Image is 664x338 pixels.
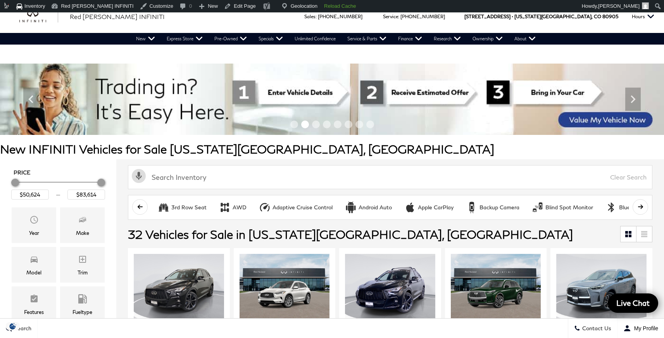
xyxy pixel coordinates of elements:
div: AWD [219,202,231,213]
a: Specials [253,33,289,45]
a: Pre-Owned [209,33,253,45]
span: Year [29,213,39,229]
div: FueltypeFueltype [60,286,105,322]
a: [PHONE_NUMBER] [400,14,445,19]
input: Maximum [67,190,105,200]
span: Make [78,213,87,229]
div: 3rd Row Seat [171,204,207,211]
div: Make [76,229,89,237]
img: 2026 INFINITI QX60 LUXE AWD [451,254,541,321]
button: scroll right [633,199,648,215]
input: Search Inventory [128,165,652,189]
div: Backup Camera [479,204,519,211]
span: Go to slide 2 [301,121,309,128]
img: INFINITI [19,10,58,23]
div: MakeMake [60,207,105,243]
a: Ownership [467,33,509,45]
span: Trim [78,253,87,268]
div: Android Auto [345,202,357,213]
img: 2025 INFINITI QX50 LUXE AWD [240,254,330,321]
div: Backup Camera [466,202,478,213]
span: Go to slide 3 [312,121,320,128]
div: Android Auto [359,204,392,211]
span: Red [PERSON_NAME] INFINITI [70,13,165,20]
span: Go to slide 7 [355,121,363,128]
span: Go to slide 1 [290,121,298,128]
div: Adaptive Cruise Control [259,202,271,213]
img: 2025 INFINITI QX50 SPORT AWD [345,254,435,321]
span: : [398,14,399,19]
div: Features [24,308,44,316]
div: TrimTrim [60,247,105,283]
div: Bluetooth [605,202,617,213]
a: About [509,33,542,45]
nav: Main Navigation [130,33,542,45]
span: : [316,14,317,19]
button: AWDAWD [215,199,251,216]
button: 3rd Row Seat3rd Row Seat [153,199,211,216]
span: 32 Vehicles for Sale in [US_STATE][GEOGRAPHIC_DATA], [GEOGRAPHIC_DATA] [128,227,573,241]
div: Minimum Price [11,179,19,186]
a: Service & Parts [341,33,392,45]
div: ModelModel [12,247,56,283]
button: Android AutoAndroid Auto [341,199,396,216]
span: Go to slide 5 [334,121,341,128]
span: Model [29,253,39,268]
span: Search [12,325,31,332]
div: Price [11,176,105,200]
a: Live Chat [608,293,658,313]
span: Live Chat [612,298,654,308]
input: Minimum [11,190,49,200]
a: Unlimited Confidence [289,33,341,45]
div: Model [26,268,41,277]
a: Red [PERSON_NAME] INFINITI [70,12,165,21]
img: Opt-Out Icon [4,322,22,330]
div: YearYear [12,207,56,243]
img: 2026 INFINITI QX60 LUXE AWD [556,254,647,321]
div: 3rd Row Seat [158,202,169,213]
span: Features [29,292,39,308]
span: Fueltype [78,292,87,308]
span: Service [383,14,398,19]
div: Maximum Price [97,179,105,186]
button: scroll left [132,199,148,215]
div: Previous [23,88,39,111]
button: Apple CarPlayApple CarPlay [400,199,458,216]
button: Open user profile menu [617,319,664,338]
a: infiniti [19,10,58,23]
div: Blind Spot Monitor [545,204,593,211]
h5: Price [14,169,103,176]
a: New [130,33,161,45]
div: Bluetooth [619,204,644,211]
div: Next [625,88,641,111]
a: Finance [392,33,428,45]
div: Fueltype [72,308,92,316]
section: Click to Open Cookie Consent Modal [4,322,22,330]
span: Go to slide 8 [366,121,374,128]
div: FeaturesFeatures [12,286,56,322]
a: Research [428,33,467,45]
button: Adaptive Cruise ControlAdaptive Cruise Control [255,199,337,216]
span: Contact Us [580,325,611,332]
a: [STREET_ADDRESS] • [US_STATE][GEOGRAPHIC_DATA], CO 80905 [464,14,618,19]
div: Year [29,229,39,237]
strong: Reload Cache [324,3,356,9]
button: BluetoothBluetooth [601,199,648,216]
div: Trim [78,268,88,277]
span: Go to slide 4 [323,121,331,128]
div: AWD [233,204,247,211]
button: Blind Spot MonitorBlind Spot Monitor [528,199,597,216]
span: My Profile [631,325,658,331]
a: [PHONE_NUMBER] [318,14,362,19]
span: Go to slide 6 [345,121,352,128]
span: Sales [304,14,316,19]
button: Backup CameraBackup Camera [462,199,524,216]
a: Express Store [161,33,209,45]
img: 2025 INFINITI QX50 SPORT AWD [134,254,224,321]
div: Apple CarPlay [418,204,454,211]
div: Apple CarPlay [404,202,416,213]
svg: Click to toggle on voice search [132,169,146,183]
div: Blind Spot Monitor [532,202,543,213]
div: Adaptive Cruise Control [272,204,333,211]
span: [PERSON_NAME] [598,3,640,9]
